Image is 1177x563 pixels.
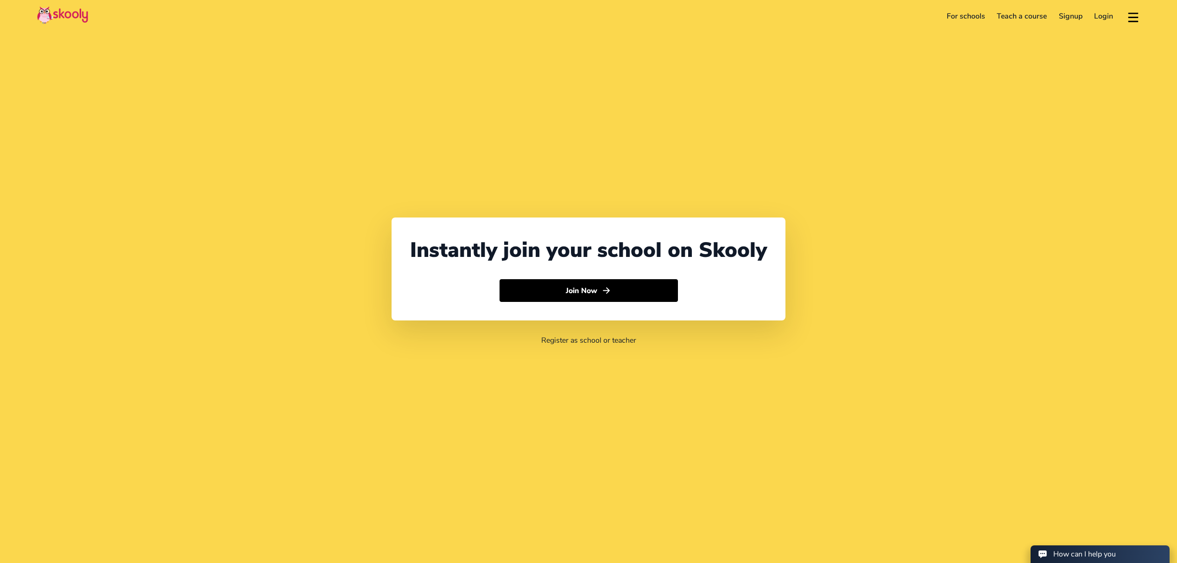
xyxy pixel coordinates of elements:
a: For schools [941,9,991,24]
button: Join Nowarrow forward outline [500,279,678,302]
a: Teach a course [991,9,1053,24]
img: Skooly [37,6,88,24]
ion-icon: arrow forward outline [601,286,611,295]
div: Instantly join your school on Skooly [410,236,767,264]
a: Register as school or teacher [541,335,636,345]
button: menu outline [1126,9,1140,24]
a: Signup [1053,9,1088,24]
a: Login [1088,9,1120,24]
